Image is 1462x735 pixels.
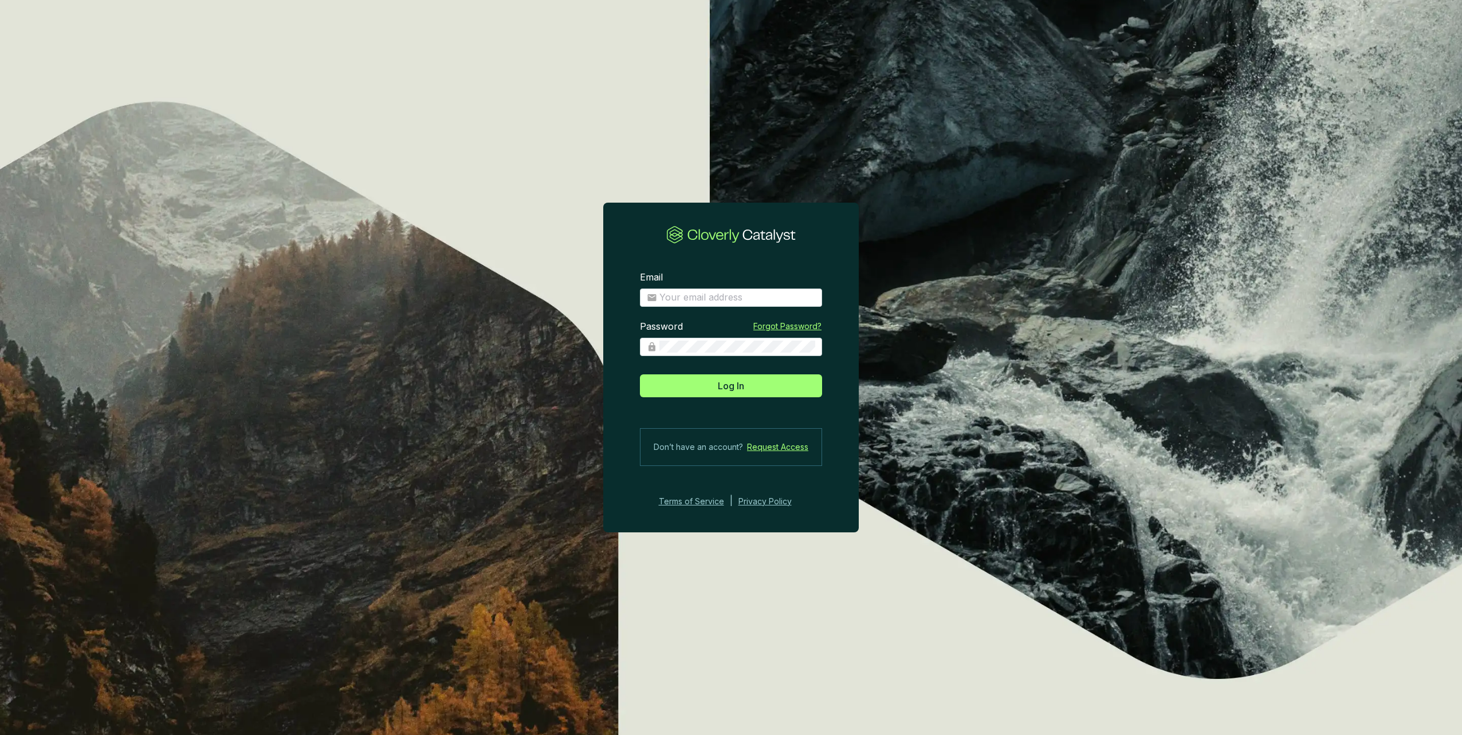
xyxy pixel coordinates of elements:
span: Don’t have an account? [654,440,743,454]
a: Forgot Password? [753,321,822,332]
a: Request Access [747,440,808,454]
span: Log In [718,379,744,393]
button: Log In [640,374,822,397]
input: Email [659,291,815,304]
label: Password [640,321,683,333]
a: Terms of Service [655,495,724,508]
label: Email [640,271,663,284]
input: Password [659,341,815,353]
div: | [730,495,733,508]
a: Privacy Policy [738,495,807,508]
